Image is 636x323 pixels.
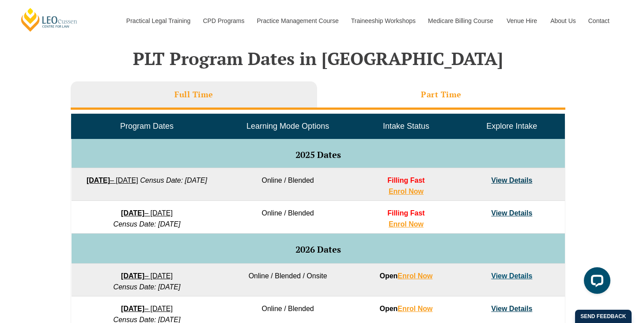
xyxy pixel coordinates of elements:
[486,122,537,131] span: Explore Intake
[295,243,341,255] span: 2026 Dates
[121,305,144,312] strong: [DATE]
[387,209,424,217] span: Filling Fast
[222,264,353,296] td: Online / Blended / Onsite
[222,201,353,234] td: Online / Blended
[295,149,341,161] span: 2025 Dates
[389,220,424,228] a: Enrol Now
[421,2,500,40] a: Medicare Billing Course
[491,272,532,280] a: View Details
[120,2,197,40] a: Practical Legal Training
[500,2,544,40] a: Venue Hire
[120,122,174,131] span: Program Dates
[383,122,429,131] span: Intake Status
[421,89,462,100] h3: Part Time
[174,89,213,100] h3: Full Time
[491,209,532,217] a: View Details
[114,220,181,228] em: Census Date: [DATE]
[544,2,582,40] a: About Us
[114,283,181,291] em: Census Date: [DATE]
[121,272,173,280] a: [DATE]– [DATE]
[140,177,207,184] em: Census Date: [DATE]
[379,272,432,280] strong: Open
[20,7,79,32] a: [PERSON_NAME] Centre for Law
[379,305,432,312] strong: Open
[491,177,532,184] a: View Details
[121,209,144,217] strong: [DATE]
[222,168,353,201] td: Online / Blended
[121,272,144,280] strong: [DATE]
[491,305,532,312] a: View Details
[66,49,570,68] h2: PLT Program Dates in [GEOGRAPHIC_DATA]
[344,2,421,40] a: Traineeship Workshops
[121,209,173,217] a: [DATE]– [DATE]
[387,177,424,184] span: Filling Fast
[397,305,432,312] a: Enrol Now
[87,177,138,184] a: [DATE]– [DATE]
[577,264,614,301] iframe: LiveChat chat widget
[87,177,110,184] strong: [DATE]
[250,2,344,40] a: Practice Management Course
[582,2,616,40] a: Contact
[389,188,424,195] a: Enrol Now
[246,122,329,131] span: Learning Mode Options
[121,305,173,312] a: [DATE]– [DATE]
[397,272,432,280] a: Enrol Now
[196,2,250,40] a: CPD Programs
